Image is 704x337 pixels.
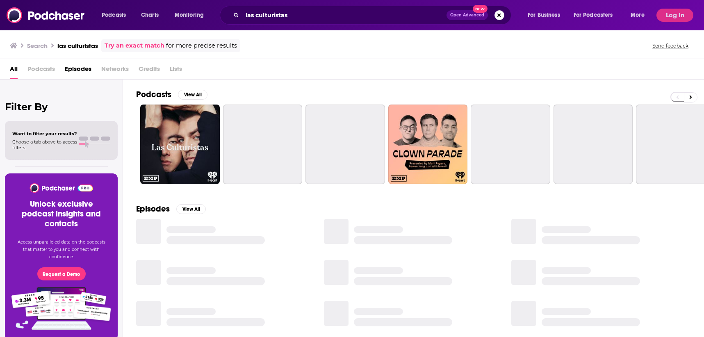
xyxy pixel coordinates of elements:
h2: Filter By [5,101,118,113]
span: Want to filter your results? [12,131,77,137]
span: Credits [139,62,160,79]
a: EpisodesView All [136,204,206,214]
button: open menu [169,9,214,22]
button: Send feedback [650,42,691,49]
button: open menu [568,9,625,22]
span: Lists [170,62,182,79]
span: Podcasts [102,9,126,21]
span: for more precise results [166,41,237,50]
button: open menu [96,9,137,22]
button: open menu [625,9,655,22]
a: Try an exact match [105,41,164,50]
span: For Podcasters [574,9,613,21]
button: View All [178,90,207,100]
span: More [631,9,645,21]
button: Open AdvancedNew [447,10,488,20]
button: View All [176,204,206,214]
input: Search podcasts, credits, & more... [242,9,447,22]
h3: Search [27,42,48,50]
h3: Unlock exclusive podcast insights and contacts [15,199,108,229]
a: PodcastsView All [136,89,207,100]
span: Podcasts [27,62,55,79]
button: Log In [656,9,693,22]
span: For Business [528,9,560,21]
h2: Podcasts [136,89,171,100]
h3: las culturistas [57,42,98,50]
button: Request a Demo [37,267,86,280]
h2: Episodes [136,204,170,214]
a: All [10,62,18,79]
a: Charts [136,9,164,22]
a: Episodes [65,62,91,79]
img: Podchaser - Follow, Share and Rate Podcasts [7,7,85,23]
span: Networks [101,62,129,79]
div: Search podcasts, credits, & more... [228,6,519,25]
p: Access unparalleled data on the podcasts that matter to you and connect with confidence. [15,239,108,261]
span: Monitoring [175,9,204,21]
button: open menu [522,9,570,22]
img: Pro Features [9,287,114,330]
span: Charts [141,9,159,21]
span: New [473,5,488,13]
span: Choose a tab above to access filters. [12,139,77,150]
img: Podchaser - Follow, Share and Rate Podcasts [29,183,93,193]
span: Open Advanced [450,13,484,17]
